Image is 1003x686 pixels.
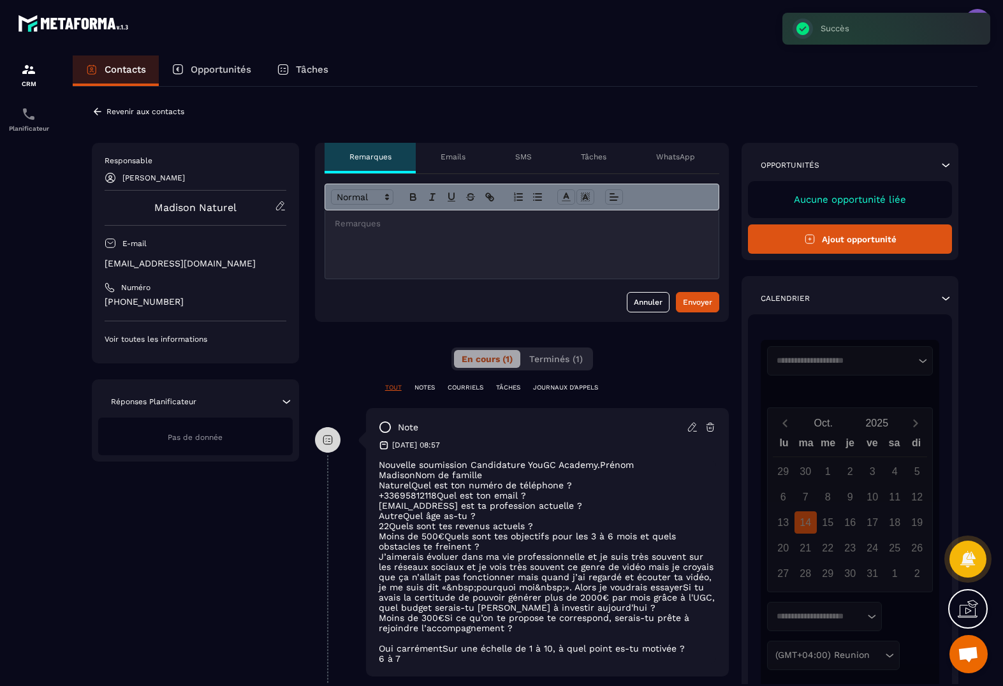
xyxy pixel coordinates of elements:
p: AutreQuel âge as-tu ? [379,511,717,521]
button: Annuler [627,292,670,312]
span: Pas de donnée [168,433,223,442]
img: logo [18,11,133,35]
p: Voir toutes les informations [105,334,286,344]
p: Opportunités [191,64,251,75]
img: scheduler [21,106,36,122]
p: Planificateur [3,125,54,132]
a: Opportunités [159,55,264,86]
button: Terminés (1) [522,350,590,368]
p: Numéro [121,282,150,293]
p: SMS [515,152,532,162]
p: Calendrier [761,293,810,303]
p: NaturelQuel est ton numéro de téléphone ? [379,480,717,490]
p: CRM [3,80,54,87]
a: Contacts [73,55,159,86]
p: MadisonNom de famille [379,470,717,480]
p: [EMAIL_ADDRESS] est ta profession actuelle ? [379,500,717,511]
p: note [398,421,418,434]
p: Aucune opportunité liée [761,194,939,205]
p: TÂCHES [496,383,520,392]
p: E-mail [122,238,147,249]
p: [PHONE_NUMBER] [105,296,286,308]
span: Terminés (1) [529,354,583,364]
p: Nouvelle soumission Candidature YouGC Academy.Prénom [379,460,717,470]
p: Tâches [296,64,328,75]
img: formation [21,62,36,77]
p: J’aimerais évoluer dans ma vie professionnelle et je suis très souvent sur les réseaux sociaux et... [379,551,717,613]
p: Responsable [105,156,286,166]
a: formationformationCRM [3,52,54,97]
p: NOTES [414,383,435,392]
div: Ouvrir le chat [949,635,988,673]
span: En cours (1) [462,354,513,364]
button: Ajout opportunité [748,224,952,254]
p: Tâches [581,152,606,162]
a: schedulerschedulerPlanificateur [3,97,54,142]
a: Madison Naturel [154,201,237,214]
p: Oui carrémentSur une échelle de 1 à 10, à quel point es-tu motivée ? [379,643,717,653]
p: COURRIELS [448,383,483,392]
p: [EMAIL_ADDRESS][DOMAIN_NAME] [105,258,286,270]
p: Remarques [349,152,392,162]
p: Moins de 500€Quels sont tes objectifs pour les 3 à 6 mois et quels obstacles te freinent ? [379,531,717,551]
p: [PERSON_NAME] [122,173,185,182]
div: Envoyer [683,296,712,309]
p: +33695812118Quel est ton email ? [379,490,717,500]
p: Moins de 300€Si ce qu’on te propose te correspond, serais-tu prête à rejoindre l’accompagnement ? [379,613,717,633]
p: Opportunités [761,160,819,170]
p: Revenir aux contacts [106,107,184,116]
p: Réponses Planificateur [111,397,196,407]
button: En cours (1) [454,350,520,368]
p: WhatsApp [656,152,695,162]
p: JOURNAUX D'APPELS [533,383,598,392]
p: [DATE] 08:57 [392,440,440,450]
p: 22Quels sont tes revenus actuels ? [379,521,717,531]
p: 6 à 7 [379,653,717,664]
button: Envoyer [676,292,719,312]
p: Contacts [105,64,146,75]
p: Emails [441,152,465,162]
a: Tâches [264,55,341,86]
p: TOUT [385,383,402,392]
